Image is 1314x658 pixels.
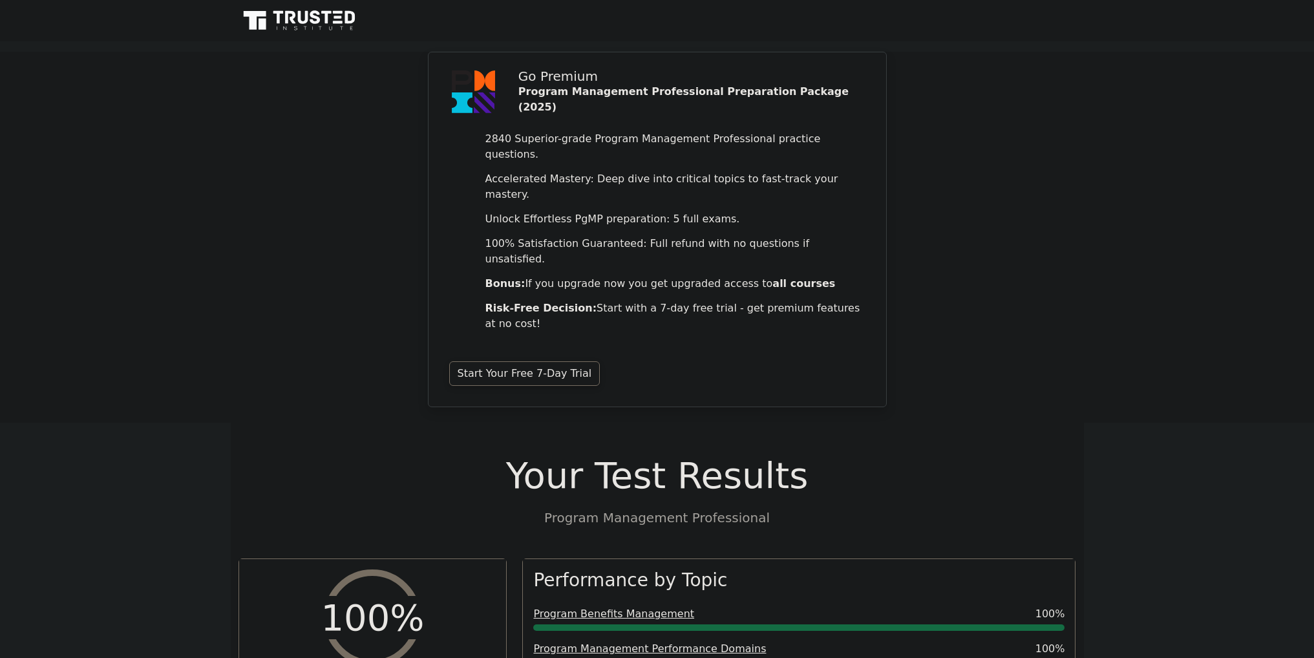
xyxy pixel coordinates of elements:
h3: Performance by Topic [533,569,727,591]
p: Program Management Professional [238,508,1076,527]
h1: Your Test Results [238,454,1076,497]
a: Program Benefits Management [533,608,694,620]
span: 100% [1035,606,1065,622]
a: Program Management Performance Domains [533,642,766,655]
h2: 100% [321,596,424,639]
a: Start Your Free 7-Day Trial [449,361,600,386]
span: 100% [1035,641,1065,657]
